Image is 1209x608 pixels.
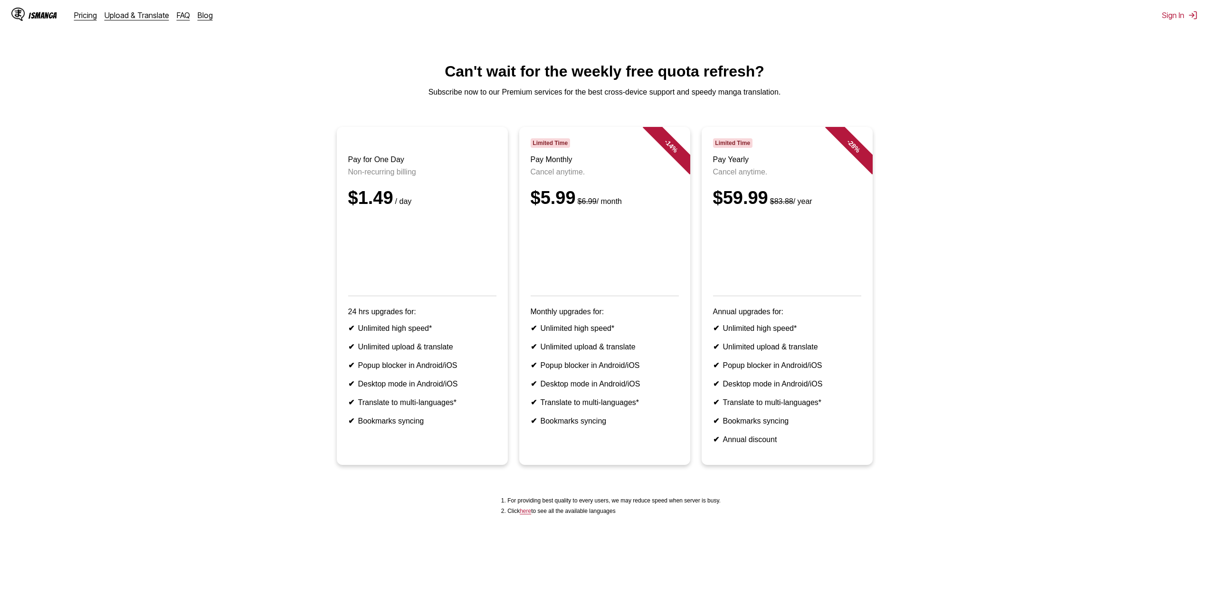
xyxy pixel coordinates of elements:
iframe: PayPal [531,220,679,282]
s: $6.99 [578,197,597,205]
small: / day [393,197,412,205]
b: ✔ [713,380,719,388]
p: Cancel anytime. [713,168,861,176]
li: Unlimited high speed* [531,324,679,333]
p: Annual upgrades for: [713,308,861,316]
div: $5.99 [531,188,679,208]
b: ✔ [531,361,537,369]
a: Available languages [520,508,531,514]
div: $59.99 [713,188,861,208]
iframe: PayPal [713,220,861,282]
b: ✔ [531,343,537,351]
div: $1.49 [348,188,496,208]
a: IsManga LogoIsManga [11,8,74,23]
li: Popup blocker in Android/iOS [713,361,861,370]
b: ✔ [531,324,537,332]
li: Bookmarks syncing [713,416,861,425]
p: 24 hrs upgrades for: [348,308,496,316]
b: ✔ [713,398,719,406]
small: / year [768,197,812,205]
s: $83.88 [770,197,793,205]
li: Desktop mode in Android/iOS [713,379,861,388]
li: Annual discount [713,435,861,444]
span: Limited Time [713,138,752,148]
b: ✔ [348,324,354,332]
small: / month [576,197,622,205]
h3: Pay for One Day [348,155,496,164]
b: ✔ [348,417,354,425]
li: For providing best quality to every users, we may reduce speed when server is busy. [507,497,721,504]
li: Popup blocker in Android/iOS [348,361,496,370]
li: Click to see all the available languages [507,508,721,514]
a: Blog [198,10,213,20]
li: Bookmarks syncing [531,416,679,425]
img: Sign out [1188,10,1198,20]
p: Monthly upgrades for: [531,308,679,316]
a: Upload & Translate [105,10,169,20]
b: ✔ [348,380,354,388]
b: ✔ [348,361,354,369]
b: ✔ [713,435,719,444]
button: Sign In [1162,10,1198,20]
b: ✔ [713,343,719,351]
b: ✔ [531,398,537,406]
b: ✔ [713,361,719,369]
b: ✔ [348,398,354,406]
li: Unlimited upload & translate [348,342,496,351]
li: Unlimited upload & translate [713,342,861,351]
b: ✔ [348,343,354,351]
li: Popup blocker in Android/iOS [531,361,679,370]
li: Unlimited upload & translate [531,342,679,351]
li: Desktop mode in Android/iOS [348,379,496,388]
li: Unlimited high speed* [348,324,496,333]
h1: Can't wait for the weekly free quota refresh? [8,63,1201,80]
li: Desktop mode in Android/iOS [531,379,679,388]
iframe: PayPal [348,220,496,282]
h3: Pay Monthly [531,155,679,164]
li: Translate to multi-languages* [531,398,679,407]
p: Cancel anytime. [531,168,679,176]
div: - 28 % [825,117,882,174]
li: Unlimited high speed* [713,324,861,333]
span: Limited Time [531,138,570,148]
li: Bookmarks syncing [348,416,496,425]
b: ✔ [531,417,537,425]
img: IsManga Logo [11,8,25,21]
h3: Pay Yearly [713,155,861,164]
a: FAQ [177,10,190,20]
li: Translate to multi-languages* [713,398,861,407]
div: - 14 % [642,117,699,174]
p: Non-recurring billing [348,168,496,176]
b: ✔ [713,417,719,425]
b: ✔ [531,380,537,388]
p: Subscribe now to our Premium services for the best cross-device support and speedy manga translat... [8,88,1201,97]
b: ✔ [713,324,719,332]
li: Translate to multi-languages* [348,398,496,407]
a: Pricing [74,10,97,20]
div: IsManga [29,11,57,20]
